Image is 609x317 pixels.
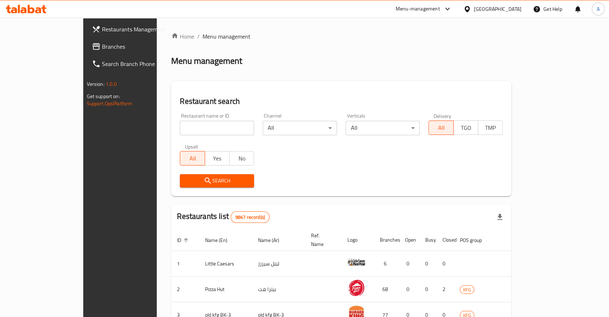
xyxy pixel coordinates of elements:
img: Little Caesars [347,253,365,271]
a: Support.OpsPlatform [87,99,133,108]
span: Menu management [203,32,250,41]
span: Version: [87,79,105,89]
a: Restaurants Management [86,21,185,38]
td: 0 [399,251,419,277]
nav: breadcrumb [171,32,511,41]
span: Search Branch Phone [102,60,179,68]
button: TGO [453,120,478,135]
th: Open [399,229,419,251]
button: All [428,120,453,135]
span: All [183,153,202,164]
a: Branches [86,38,185,55]
td: 68 [374,277,399,302]
th: Logo [342,229,374,251]
a: Search Branch Phone [86,55,185,72]
span: A [597,5,600,13]
td: 6 [374,251,399,277]
span: Search [186,176,248,185]
span: Name (En) [205,236,237,245]
span: Ref. Name [311,231,333,248]
td: Pizza Hut [199,277,252,302]
td: 0 [419,251,437,277]
td: 0 [399,277,419,302]
h2: Restaurants list [177,211,270,223]
span: TMP [481,123,500,133]
td: Little Caesars [199,251,252,277]
label: Delivery [434,113,452,118]
span: POS group [460,236,491,245]
span: Branches [102,42,179,51]
label: Upsell [185,144,198,149]
span: ID [177,236,191,245]
th: Closed [437,229,454,251]
span: Get support on: [87,92,120,101]
span: Restaurants Management [102,25,179,34]
span: All [432,123,450,133]
span: Yes [208,153,227,164]
button: No [229,151,254,166]
div: [GEOGRAPHIC_DATA] [474,5,521,13]
h2: Menu management [171,55,242,67]
span: Name (Ar) [258,236,289,245]
div: All [346,121,420,135]
th: Branches [374,229,399,251]
div: Menu-management [396,5,440,13]
div: Export file [491,208,508,226]
td: 0 [437,251,454,277]
img: Pizza Hut [347,279,365,297]
td: 1 [171,251,199,277]
button: All [180,151,205,166]
td: 2 [171,277,199,302]
li: / [197,32,200,41]
input: Search for restaurant name or ID.. [180,121,254,135]
td: بيتزا هت [252,277,305,302]
span: No [232,153,251,164]
span: 9847 record(s) [231,214,269,221]
td: 2 [437,277,454,302]
button: TMP [478,120,503,135]
h2: Restaurant search [180,96,503,107]
span: KFG [460,286,474,294]
td: ليتل سيزرز [252,251,305,277]
th: Busy [419,229,437,251]
span: TGO [457,123,475,133]
td: 0 [419,277,437,302]
span: 1.0.0 [106,79,117,89]
div: All [263,121,337,135]
button: Search [180,174,254,188]
button: Yes [205,151,230,166]
div: Total records count [231,211,270,223]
